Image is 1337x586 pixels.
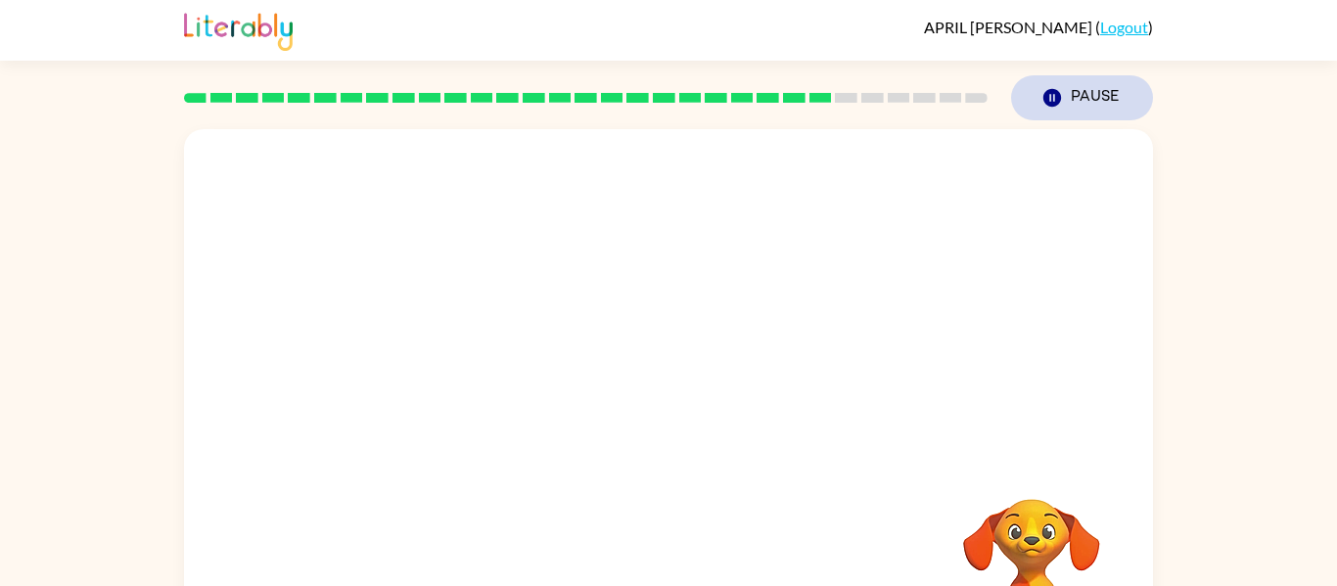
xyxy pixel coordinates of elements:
button: Pause [1011,75,1153,120]
a: Logout [1100,18,1148,36]
span: APRIL [PERSON_NAME] [924,18,1095,36]
div: ( ) [924,18,1153,36]
img: Literably [184,8,293,51]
